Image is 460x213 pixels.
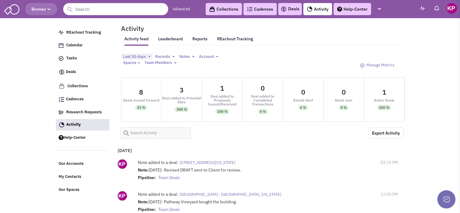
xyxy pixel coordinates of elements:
[260,109,266,114] div: 0 %
[67,83,88,88] span: Collections
[341,105,347,110] div: 0 %
[137,105,145,110] div: 33 %
[247,7,253,11] img: Cadences_logo.png
[113,26,144,31] h2: Activity
[178,54,196,60] button: Notes
[380,159,398,165] span: 03:15 PM
[158,175,180,180] span: Team Deals
[118,191,127,201] img: ny_GipEnDU-kinWYCc5EwQ.png
[121,98,161,102] div: Deals moved forward
[145,60,172,65] span: Team Members
[206,3,242,15] a: Collections
[66,30,101,35] span: REachout Tracking
[360,63,365,68] img: octicon_gear-24.png
[120,127,191,139] input: Search Activity
[138,167,352,182] div: [DATE]- Revised DRAFT sent to Client for review.
[59,83,65,89] img: icon-collection-lavender.png
[197,54,220,60] button: Account
[123,54,146,59] span: Last 30 days
[380,191,398,197] span: 12:00 PM
[382,89,386,95] div: 1
[118,148,132,153] b: [DATE]
[59,56,64,61] img: icon-tasks.png
[59,111,64,114] img: Research.png
[209,6,215,12] img: icon-collection-lavender-black.svg
[153,54,177,60] button: Records
[56,53,109,64] a: Tasks
[56,132,109,144] a: Help-Center
[56,107,109,118] a: Research Requests
[192,36,207,45] a: Reports
[138,207,156,212] strong: Pipeline:
[300,105,306,110] div: 0 %
[56,94,109,105] a: Cadences
[66,122,81,127] span: Activity
[307,6,312,12] img: Activity.png
[199,54,214,59] span: Account
[364,98,404,102] div: Active Deals
[143,60,178,66] button: Team Members
[158,207,180,212] span: Team Deals
[56,66,109,79] a: Deals
[161,96,202,104] div: Deal added to Potential Sites
[138,175,156,180] strong: Pipeline:
[59,174,81,179] span: My Contacts
[357,60,397,71] a: Manage Metrics
[138,191,178,197] label: Note added to a deal:
[59,122,64,128] img: Activity.png
[342,89,346,95] div: 0
[123,60,136,65] span: Spaces
[118,159,127,169] img: ny_GipEnDU-kinWYCc5EwQ.png
[180,87,184,93] div: 3
[59,43,64,48] img: Calendar.png
[281,5,299,13] a: Deals
[155,54,170,59] span: Records
[121,60,142,66] button: Spaces
[56,158,109,170] a: Our Accounts
[139,89,143,95] div: 8
[261,85,265,92] div: 0
[243,94,283,106] div: Deal added to Completed Transactions
[66,56,77,61] span: Tasks
[180,160,235,165] span: [STREET_ADDRESS][US_STATE]
[281,5,287,13] img: icon-deals.svg
[180,192,281,197] span: [GEOGRAPHIC_DATA] - [GEOGRAPHIC_DATA], [US_STATE]
[217,109,227,114] div: 100 %
[177,107,187,112] div: 200 %
[337,7,342,12] img: help.png
[379,105,389,110] div: 100 %
[66,43,83,48] span: Calendar
[158,36,183,46] a: Leaderboard
[138,199,149,205] strong: Note:
[324,98,364,102] div: Deals won
[138,159,178,165] label: Note added to a deal:
[31,6,51,12] span: Browse
[59,97,64,102] img: Cadences_logo.png
[446,3,457,14] img: Keypoint Partners
[217,32,253,45] a: REachout Tracking
[59,68,65,76] img: icon-deals.svg
[59,161,84,166] span: Our Accounts
[56,184,109,196] a: Our Spaces
[124,36,148,46] a: Activity feed
[368,127,404,139] a: Export the below as a .XLSX spreadsheet
[301,89,305,95] div: 0
[63,3,168,15] input: Search
[303,3,332,15] a: Activity
[243,3,277,15] a: Cadences
[202,94,242,106] div: Deal added to Proposals Issued/Received
[121,54,152,60] button: Last 30 days
[56,40,109,51] a: Calendar
[220,85,224,92] div: 1
[56,27,109,38] a: REachout Tracking
[59,135,64,140] img: help.png
[138,167,149,173] strong: Note:
[25,3,57,15] button: Browse
[66,109,102,115] span: Research Requests
[66,97,84,102] span: Cadences
[334,3,371,15] a: Help-Center
[283,98,323,102] div: Emails Sent
[179,54,190,59] span: Notes
[59,187,80,192] span: Our Spaces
